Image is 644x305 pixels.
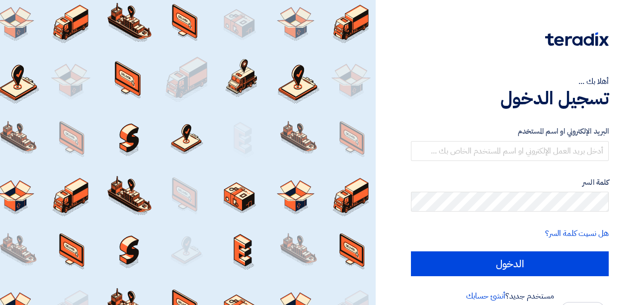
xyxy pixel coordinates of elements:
[466,290,505,302] a: أنشئ حسابك
[545,228,609,239] a: هل نسيت كلمة السر؟
[411,87,609,109] h1: تسجيل الدخول
[411,76,609,87] div: أهلا بك ...
[411,251,609,276] input: الدخول
[411,141,609,161] input: أدخل بريد العمل الإلكتروني او اسم المستخدم الخاص بك ...
[545,32,609,46] img: Teradix logo
[411,177,609,188] label: كلمة السر
[411,290,609,302] div: مستخدم جديد؟
[411,126,609,137] label: البريد الإلكتروني او اسم المستخدم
